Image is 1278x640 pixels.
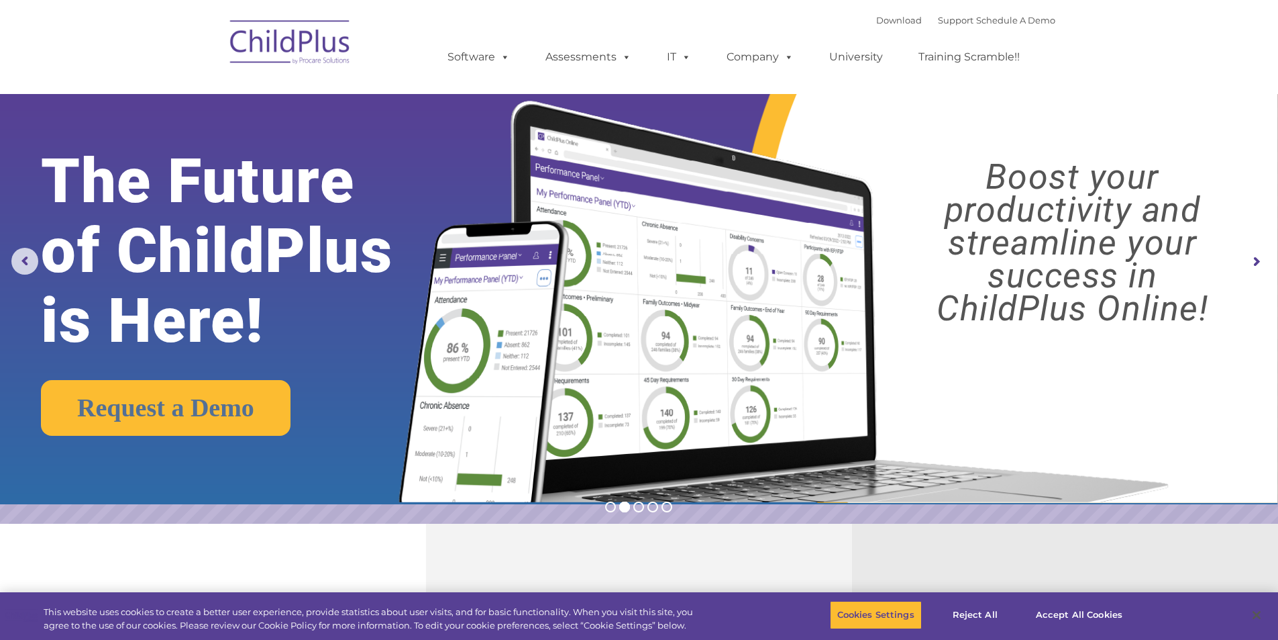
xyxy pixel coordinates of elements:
[976,15,1055,26] a: Schedule A Demo
[933,601,1017,629] button: Reject All
[187,144,244,154] span: Phone number
[44,606,703,632] div: This website uses cookies to create a better user experience, provide statistics about user visit...
[830,601,922,629] button: Cookies Settings
[532,44,645,71] a: Assessments
[41,146,449,356] rs-layer: The Future of ChildPlus is Here!
[713,44,807,71] a: Company
[187,89,227,99] span: Last name
[653,44,704,71] a: IT
[938,15,973,26] a: Support
[905,44,1033,71] a: Training Scramble!!
[1242,600,1271,630] button: Close
[1028,601,1130,629] button: Accept All Cookies
[883,161,1262,325] rs-layer: Boost your productivity and streamline your success in ChildPlus Online!
[816,44,896,71] a: University
[876,15,1055,26] font: |
[223,11,358,78] img: ChildPlus by Procare Solutions
[41,380,290,436] a: Request a Demo
[876,15,922,26] a: Download
[434,44,523,71] a: Software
